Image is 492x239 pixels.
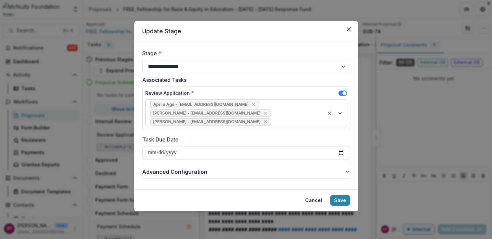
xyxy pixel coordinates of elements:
div: Remove Abiola Makinwa - amakinwa@mcnultyfound.org [262,110,269,117]
span: Aprile Age - [EMAIL_ADDRESS][DOMAIN_NAME] [153,102,248,107]
span: [PERSON_NAME] - [EMAIL_ADDRESS][DOMAIN_NAME] [153,111,260,116]
label: Review Application [145,90,194,97]
span: [PERSON_NAME] - [EMAIL_ADDRESS][DOMAIN_NAME] [153,120,260,124]
header: Update Stage [134,21,358,41]
button: Save [330,195,350,206]
label: Stage [142,49,346,57]
div: Remove Aprile Age - acage@mcnultyfound.org [250,101,257,108]
button: Cancel [301,195,326,206]
button: Close [343,24,354,35]
label: Task Due Date [142,135,346,143]
label: Associated Tasks [142,76,346,84]
span: Advanced Configuration [142,168,345,176]
div: Remove Ananya Gouthi - agouthi@mcnultyfound.org [262,119,269,125]
button: Advanced Configuration [142,165,350,178]
div: Clear selected options [325,109,333,117]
